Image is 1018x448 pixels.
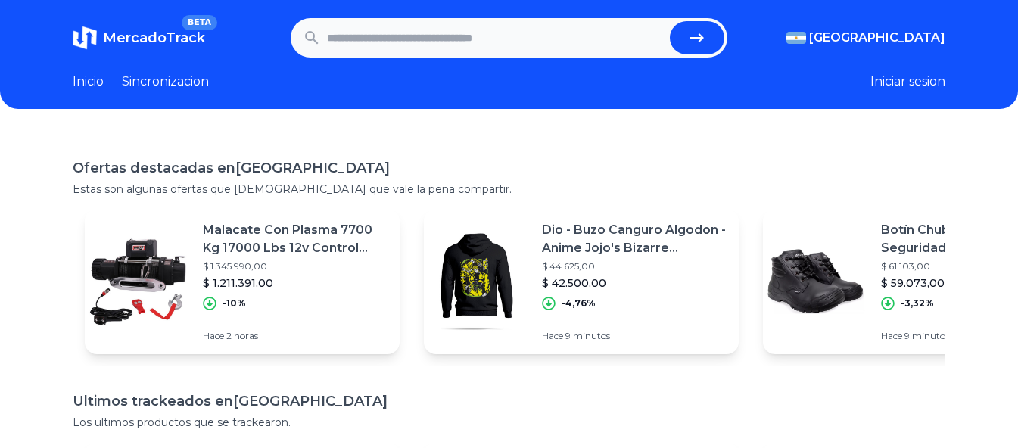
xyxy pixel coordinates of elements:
[203,221,388,257] p: Malacate Con Plasma 7700 Kg 17000 Lbs 12v Control Remoto
[542,275,727,291] p: $ 42.500,00
[424,209,739,354] a: Featured imageDio - Buzo Canguro Algodon - Anime Jojo's Bizarre Adventure$ 44.625,00$ 42.500,00-4...
[786,29,945,47] button: [GEOGRAPHIC_DATA]
[73,157,945,179] h1: Ofertas destacadas en [GEOGRAPHIC_DATA]
[424,229,530,334] img: Featured image
[901,297,934,310] p: -3,32%
[122,73,209,91] a: Sincronizacion
[542,260,727,272] p: $ 44.625,00
[203,260,388,272] p: $ 1.345.990,00
[85,229,191,334] img: Featured image
[103,30,205,46] span: MercadoTrack
[85,209,400,354] a: Featured imageMalacate Con Plasma 7700 Kg 17000 Lbs 12v Control Remoto$ 1.345.990,00$ 1.211.391,0...
[203,330,388,342] p: Hace 2 horas
[809,29,945,47] span: [GEOGRAPHIC_DATA]
[542,221,727,257] p: Dio - Buzo Canguro Algodon - Anime Jojo's Bizarre Adventure
[73,415,945,430] p: Los ultimos productos que se trackearon.
[562,297,596,310] p: -4,76%
[73,26,205,50] a: MercadoTrackBETA
[763,229,869,334] img: Featured image
[73,390,945,412] h1: Ultimos trackeados en [GEOGRAPHIC_DATA]
[223,297,246,310] p: -10%
[73,182,945,197] p: Estas son algunas ofertas que [DEMOGRAPHIC_DATA] que vale la pena compartir.
[542,330,727,342] p: Hace 9 minutos
[203,275,388,291] p: $ 1.211.391,00
[73,26,97,50] img: MercadoTrack
[182,15,217,30] span: BETA
[73,73,104,91] a: Inicio
[786,32,806,44] img: Argentina
[870,73,945,91] button: Iniciar sesion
